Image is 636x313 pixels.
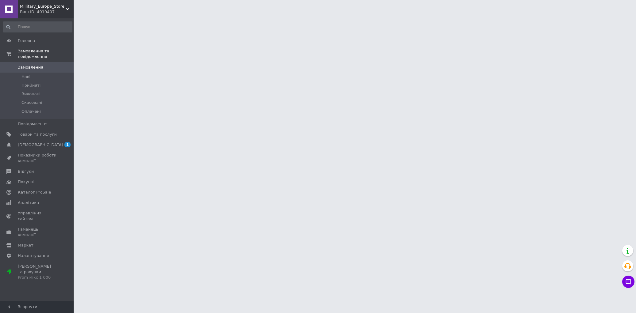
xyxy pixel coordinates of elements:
[18,275,57,280] div: Prom мікс 1 000
[3,21,72,32] input: Пошук
[18,210,57,221] span: Управління сайтом
[18,142,63,148] span: [DEMOGRAPHIC_DATA]
[18,253,49,258] span: Налаштування
[18,169,34,174] span: Відгуки
[622,276,634,288] button: Чат з покупцем
[18,121,48,127] span: Повідомлення
[21,83,40,88] span: Прийняті
[18,65,43,70] span: Замовлення
[18,48,74,59] span: Замовлення та повідомлення
[21,109,41,114] span: Оплачені
[18,153,57,164] span: Показники роботи компанії
[18,264,57,281] span: [PERSON_NAME] та рахунки
[20,9,74,15] div: Ваш ID: 4019407
[64,142,71,147] span: 1
[18,243,33,248] span: Маркет
[20,4,66,9] span: Millitary_Europe_Store
[21,74,30,80] span: Нові
[18,132,57,137] span: Товари та послуги
[18,190,51,195] span: Каталог ProSale
[21,100,42,105] span: Скасовані
[18,179,34,185] span: Покупці
[18,38,35,43] span: Головна
[18,227,57,238] span: Гаманець компанії
[21,91,40,97] span: Виконані
[18,200,39,206] span: Аналітика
